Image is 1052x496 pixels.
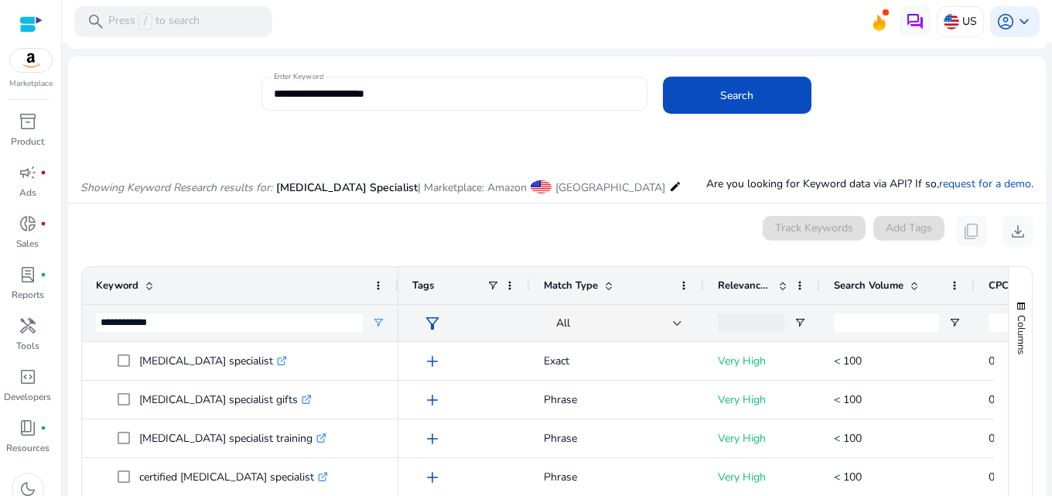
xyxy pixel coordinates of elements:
img: amazon.svg [10,49,52,72]
p: Very High [718,345,806,377]
mat-icon: edit [669,177,681,196]
p: [MEDICAL_DATA] specialist [139,345,287,377]
p: [MEDICAL_DATA] specialist training [139,422,326,454]
p: Very High [718,461,806,493]
button: download [1002,216,1033,247]
span: fiber_manual_record [40,425,46,431]
span: Match Type [544,279,598,292]
span: < 100 [834,470,862,484]
i: Showing Keyword Research results for: [80,180,272,195]
span: account_circle [996,12,1015,31]
span: fiber_manual_record [40,272,46,278]
span: < 100 [834,354,862,368]
input: Search Volume Filter Input [834,313,939,332]
span: [GEOGRAPHIC_DATA] [555,180,665,195]
mat-label: Enter Keyword [274,71,323,82]
p: Press to search [108,13,200,30]
button: Search [663,77,811,114]
p: certified [MEDICAL_DATA] specialist [139,461,328,493]
p: Sales [16,237,39,251]
p: Tools [16,339,39,353]
p: Phrase [544,422,690,454]
span: book_4 [19,419,37,437]
span: < 100 [834,392,862,407]
button: Open Filter Menu [372,316,384,329]
p: US [962,8,977,35]
p: Very High [718,422,806,454]
span: lab_profile [19,265,37,284]
p: Reports [12,288,44,302]
span: add [423,391,442,409]
span: handyman [19,316,37,335]
span: fiber_manual_record [40,169,46,176]
span: add [423,468,442,487]
span: < 100 [834,431,862,446]
span: add [423,352,442,371]
p: [MEDICAL_DATA] specialist gifts [139,384,312,416]
span: / [138,13,152,30]
p: Very High [718,384,806,416]
p: Marketplace [9,78,53,90]
span: Search Volume [834,279,903,292]
span: donut_small [19,214,37,233]
span: download [1009,222,1027,241]
p: Are you looking for Keyword data via API? If so, . [706,176,1033,192]
span: fiber_manual_record [40,221,46,227]
img: us.svg [944,14,959,29]
span: Relevance Score [718,279,772,292]
span: code_blocks [19,368,37,386]
p: Exact [544,345,690,377]
span: Search [720,87,753,104]
span: CPC [989,279,1009,292]
input: Keyword Filter Input [96,313,363,332]
p: Developers [4,390,51,404]
span: | Marketplace: Amazon [418,180,527,195]
span: add [423,429,442,448]
p: Ads [19,186,36,200]
span: Columns [1014,315,1028,354]
button: Open Filter Menu [794,316,806,329]
button: Open Filter Menu [948,316,961,329]
span: [MEDICAL_DATA] Specialist [276,180,418,195]
p: Phrase [544,461,690,493]
p: Phrase [544,384,690,416]
span: campaign [19,163,37,182]
span: All [556,316,570,330]
span: filter_alt [423,314,442,333]
a: request for a demo [939,176,1031,191]
span: Keyword [96,279,138,292]
span: keyboard_arrow_down [1015,12,1033,31]
span: Tags [412,279,434,292]
span: search [87,12,105,31]
span: inventory_2 [19,112,37,131]
p: Resources [6,441,50,455]
p: Product [11,135,44,149]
